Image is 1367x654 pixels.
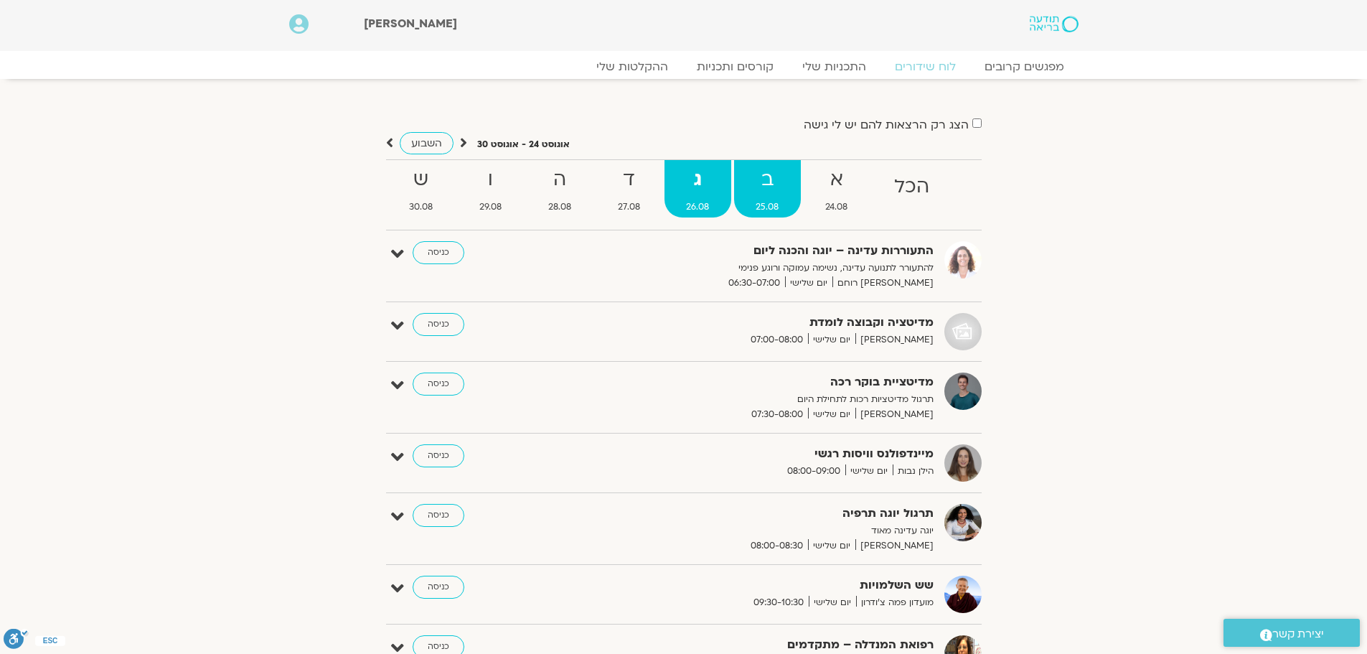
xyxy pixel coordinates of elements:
a: ג26.08 [664,160,731,218]
a: קורסים ותכניות [682,60,788,74]
a: יצירת קשר [1223,619,1360,647]
strong: א [804,164,870,196]
span: 29.08 [457,200,523,215]
strong: שש השלמויות [582,576,934,595]
a: א24.08 [804,160,870,218]
a: כניסה [413,444,464,467]
nav: Menu [289,60,1079,74]
span: 09:30-10:30 [748,595,809,610]
span: 27.08 [596,200,662,215]
span: 07:30-08:00 [746,407,808,422]
span: יום שלישי [808,332,855,347]
span: 26.08 [664,200,731,215]
span: [PERSON_NAME] [855,332,934,347]
a: ד27.08 [596,160,662,218]
a: כניסה [413,373,464,396]
strong: ש [387,164,455,196]
p: להתעורר לתנועה עדינה, נשימה עמוקה ורוגע פנימי [582,261,934,276]
a: ההקלטות שלי [582,60,682,74]
span: השבוע [411,136,442,150]
a: הכל [873,160,952,218]
span: יום שלישי [809,595,856,610]
a: ב25.08 [734,160,801,218]
p: אוגוסט 24 - אוגוסט 30 [477,137,570,152]
strong: מדיטציית בוקר רכה [582,373,934,392]
span: 25.08 [734,200,801,215]
strong: ב [734,164,801,196]
span: 30.08 [387,200,455,215]
a: כניסה [413,504,464,527]
a: לוח שידורים [880,60,970,74]
span: הילן נבות [893,464,934,479]
a: כניסה [413,241,464,264]
span: 24.08 [804,200,870,215]
strong: ה [526,164,593,196]
span: 08:00-08:30 [746,538,808,553]
a: ש30.08 [387,160,455,218]
span: 07:00-08:00 [746,332,808,347]
strong: ג [664,164,731,196]
a: התכניות שלי [788,60,880,74]
span: [PERSON_NAME] [855,538,934,553]
a: מפגשים קרובים [970,60,1079,74]
span: יום שלישי [785,276,832,291]
strong: מדיטציה וקבוצה לומדת [582,313,934,332]
strong: הכל [873,171,952,203]
span: [PERSON_NAME] [855,407,934,422]
strong: ד [596,164,662,196]
strong: ו [457,164,523,196]
a: כניסה [413,313,464,336]
label: הצג רק הרצאות להם יש לי גישה [804,118,969,131]
p: יוגה עדינה מאוד [582,523,934,538]
strong: מיינדפולנס וויסות רגשי [582,444,934,464]
a: ו29.08 [457,160,523,218]
span: יום שלישי [808,407,855,422]
a: השבוע [400,132,454,154]
a: ה28.08 [526,160,593,218]
span: 06:30-07:00 [723,276,785,291]
strong: תרגול יוגה תרפיה [582,504,934,523]
span: יום שלישי [845,464,893,479]
strong: התעוררות עדינה – יוגה והכנה ליום [582,241,934,261]
span: יצירת קשר [1272,625,1324,644]
span: 08:00-09:00 [782,464,845,479]
span: יום שלישי [808,538,855,553]
span: [PERSON_NAME] רוחם [832,276,934,291]
span: [PERSON_NAME] [364,16,457,32]
p: תרגול מדיטציות רכות לתחילת היום [582,392,934,407]
span: מועדון פמה צ'ודרון [856,595,934,610]
span: 28.08 [526,200,593,215]
a: כניסה [413,576,464,599]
